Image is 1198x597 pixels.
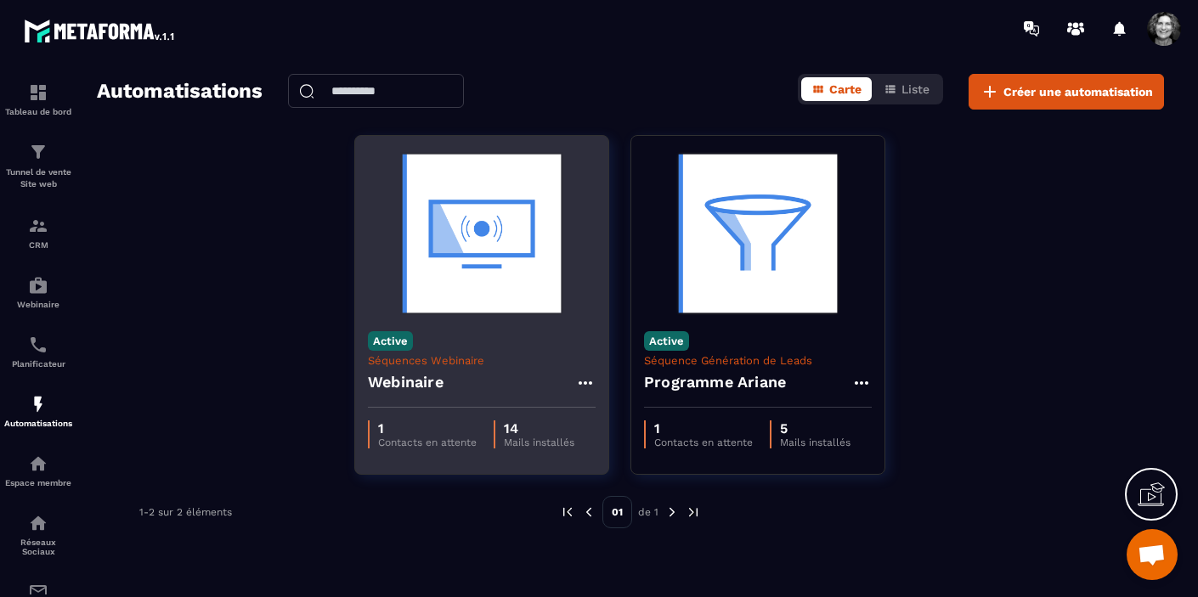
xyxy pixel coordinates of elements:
a: automationsautomationsAutomatisations [4,381,72,441]
img: formation [28,82,48,103]
p: 1 [654,420,753,436]
img: next [664,504,680,520]
div: Ouvrir le chat [1127,529,1178,580]
h4: Webinaire [368,370,444,394]
button: Liste [873,77,940,101]
img: automation-background [368,149,596,318]
a: automationsautomationsEspace membre [4,441,72,500]
img: formation [28,142,48,162]
a: formationformationCRM [4,203,72,262]
p: Planificateur [4,359,72,369]
p: CRM [4,240,72,250]
p: Espace membre [4,478,72,487]
p: Réseaux Sociaux [4,538,72,556]
img: automations [28,453,48,474]
p: Séquences Webinaire [368,354,596,367]
button: Créer une automatisation [969,74,1164,110]
p: Webinaire [4,300,72,309]
img: automations [28,394,48,414]
p: 01 [602,496,632,528]
p: Séquence Génération de Leads [644,354,872,367]
img: prev [560,504,575,520]
span: Créer une automatisation [1003,83,1153,100]
img: automations [28,275,48,296]
p: Contacts en attente [378,436,477,448]
p: Automatisations [4,419,72,428]
img: automation-background [644,149,872,318]
p: de 1 [638,505,658,519]
p: 5 [780,420,850,436]
span: Liste [901,82,930,96]
a: schedulerschedulerPlanificateur [4,322,72,381]
p: 14 [504,420,574,436]
p: Active [644,331,689,351]
p: Tableau de bord [4,107,72,116]
a: formationformationTableau de bord [4,70,72,129]
img: scheduler [28,335,48,355]
img: social-network [28,513,48,533]
h2: Automatisations [97,74,263,110]
a: social-networksocial-networkRéseaux Sociaux [4,500,72,569]
a: automationsautomationsWebinaire [4,262,72,322]
p: Active [368,331,413,351]
p: Contacts en attente [654,436,753,448]
button: Carte [801,77,872,101]
a: formationformationTunnel de vente Site web [4,129,72,203]
p: 1 [378,420,477,436]
p: Mails installés [780,436,850,448]
p: Mails installés [504,436,574,448]
h4: Programme Ariane [644,370,786,394]
img: formation [28,216,48,236]
img: next [686,504,701,520]
p: Tunnel de vente Site web [4,166,72,190]
img: logo [24,15,177,46]
p: 1-2 sur 2 éléments [139,506,232,518]
span: Carte [829,82,862,96]
img: prev [581,504,596,520]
